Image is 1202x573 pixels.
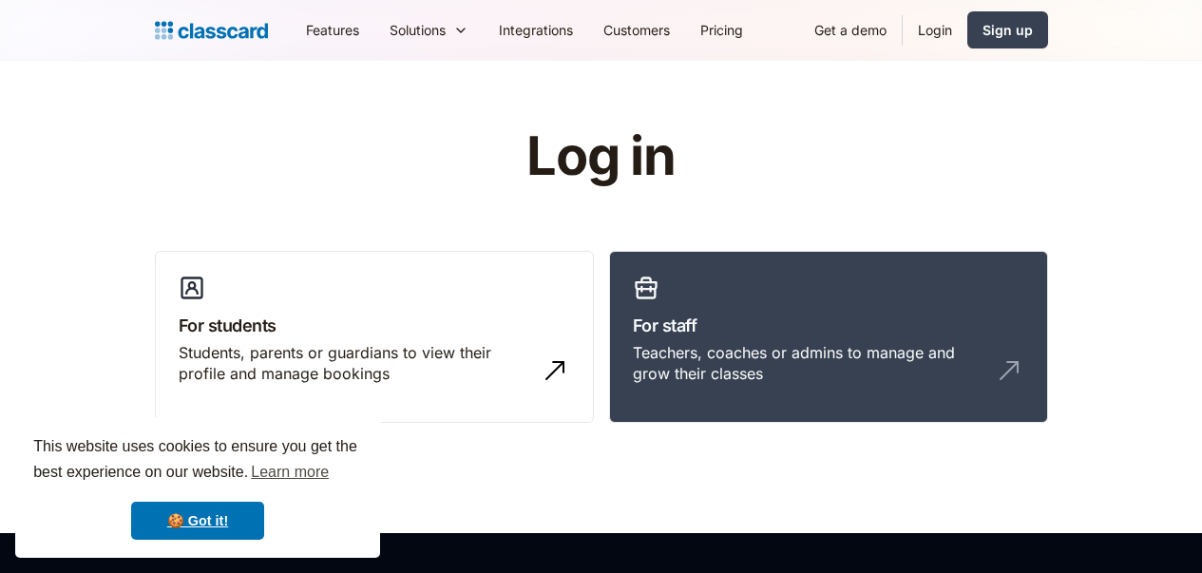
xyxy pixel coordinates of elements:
[633,342,986,385] div: Teachers, coaches or admins to manage and grow their classes
[291,9,374,51] a: Features
[179,313,570,338] h3: For students
[131,502,264,540] a: dismiss cookie message
[15,417,380,558] div: cookieconsent
[155,17,268,44] a: home
[374,9,484,51] div: Solutions
[903,9,967,51] a: Login
[484,9,588,51] a: Integrations
[685,9,758,51] a: Pricing
[299,127,903,186] h1: Log in
[609,251,1048,424] a: For staffTeachers, coaches or admins to manage and grow their classes
[633,313,1024,338] h3: For staff
[799,9,902,51] a: Get a demo
[390,20,446,40] div: Solutions
[967,11,1048,48] a: Sign up
[155,251,594,424] a: For studentsStudents, parents or guardians to view their profile and manage bookings
[248,458,332,487] a: learn more about cookies
[179,342,532,385] div: Students, parents or guardians to view their profile and manage bookings
[33,435,362,487] span: This website uses cookies to ensure you get the best experience on our website.
[588,9,685,51] a: Customers
[983,20,1033,40] div: Sign up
